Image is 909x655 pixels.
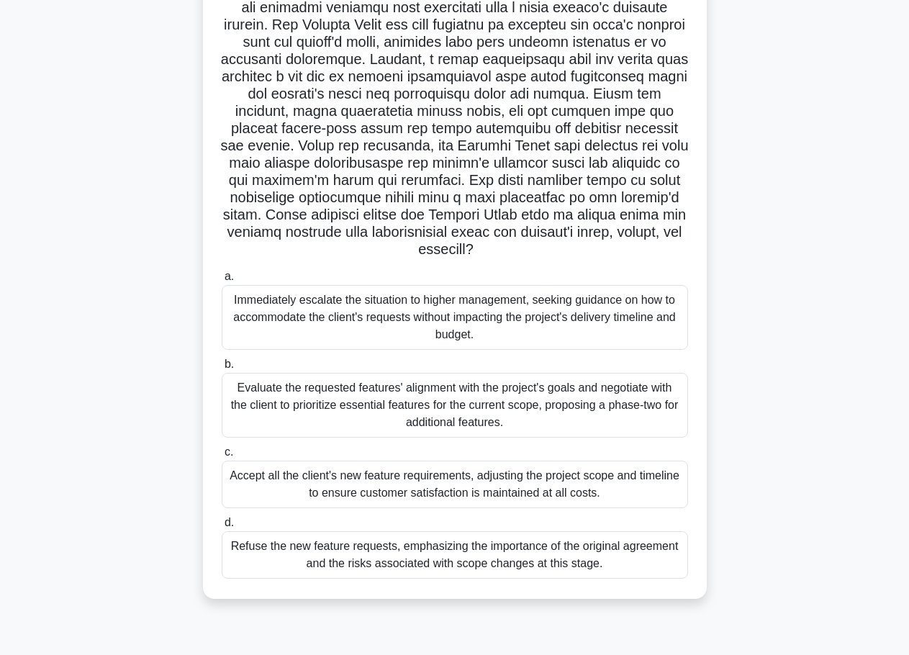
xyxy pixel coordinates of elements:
[225,270,234,282] span: a.
[222,373,688,438] div: Evaluate the requested features' alignment with the project's goals and negotiate with the client...
[222,461,688,508] div: Accept all the client's new feature requirements, adjusting the project scope and timeline to ens...
[222,531,688,579] div: Refuse the new feature requests, emphasizing the importance of the original agreement and the ris...
[225,446,233,458] span: c.
[225,516,234,528] span: d.
[225,358,234,370] span: b.
[222,285,688,350] div: Immediately escalate the situation to higher management, seeking guidance on how to accommodate t...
